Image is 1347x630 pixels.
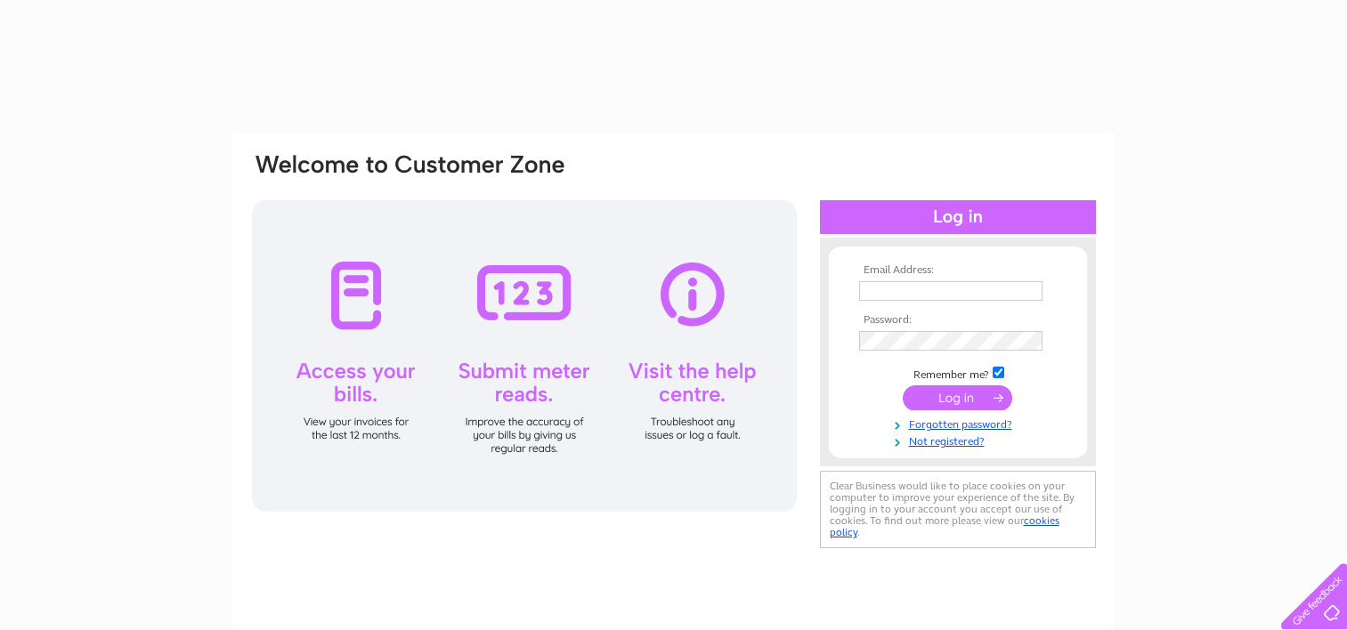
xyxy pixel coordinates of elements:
[855,314,1061,327] th: Password:
[903,385,1012,410] input: Submit
[820,471,1096,548] div: Clear Business would like to place cookies on your computer to improve your experience of the sit...
[859,432,1061,448] a: Not registered?
[855,264,1061,277] th: Email Address:
[859,415,1061,432] a: Forgotten password?
[830,514,1059,538] a: cookies policy
[855,364,1061,382] td: Remember me?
